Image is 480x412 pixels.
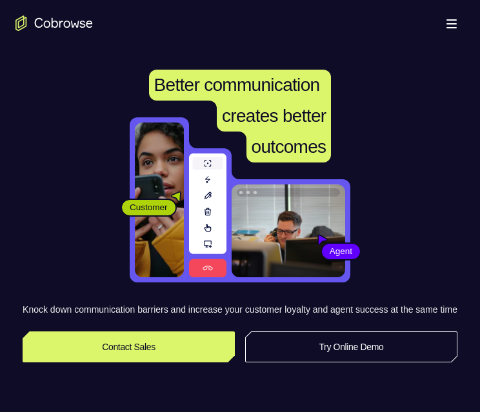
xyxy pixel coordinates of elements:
span: creates better [222,106,326,126]
a: Go to the home page [15,15,93,31]
p: Knock down communication barriers and increase your customer loyalty and agent success at the sam... [23,303,457,316]
span: Better communication [154,75,320,95]
a: Contact Sales [23,331,235,362]
img: A customer support agent talking on the phone [232,184,345,277]
img: A series of tools used in co-browsing sessions [189,153,226,277]
img: A customer holding their phone [135,123,184,277]
a: Try Online Demo [245,331,457,362]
